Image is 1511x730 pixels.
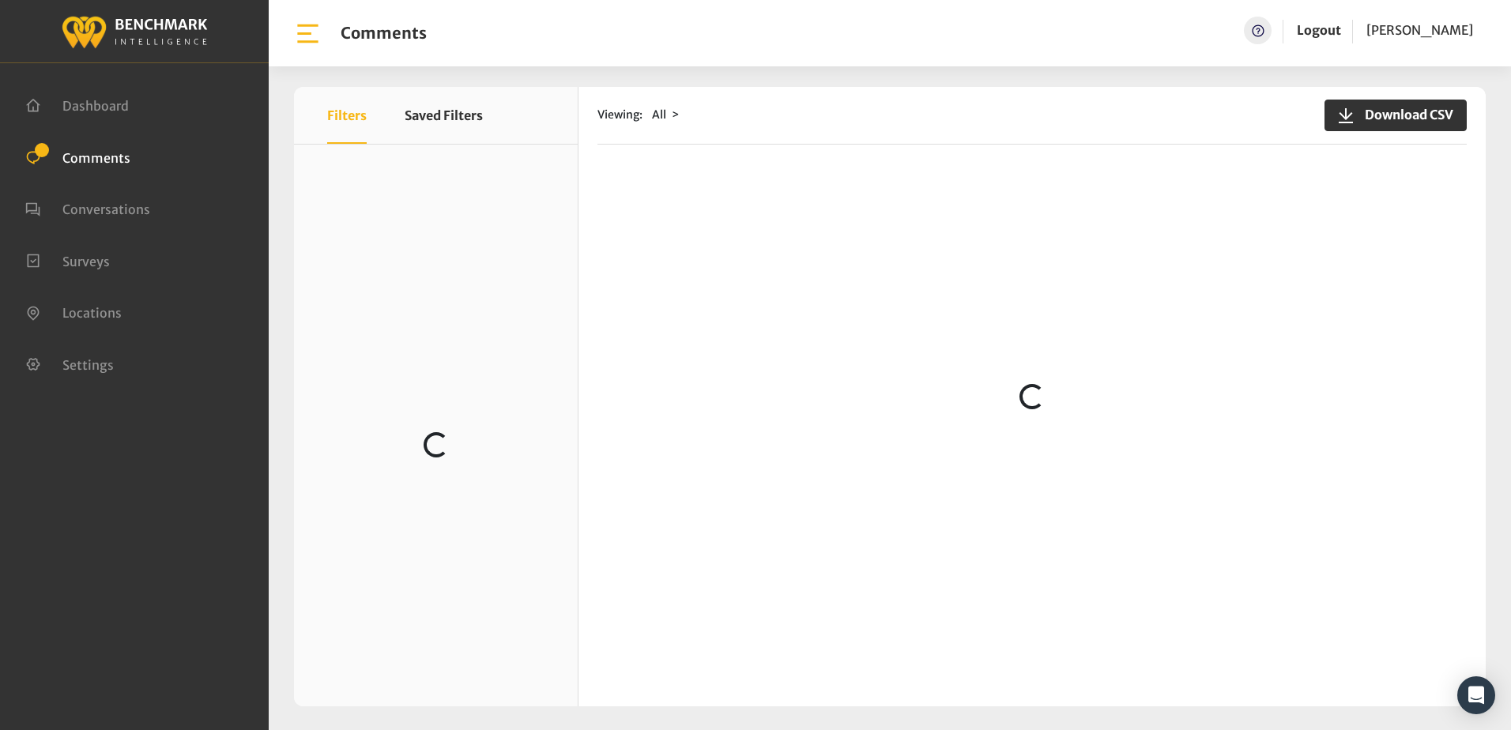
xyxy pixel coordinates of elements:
span: [PERSON_NAME] [1366,22,1473,38]
a: [PERSON_NAME] [1366,17,1473,44]
button: Filters [327,87,367,144]
a: Settings [25,356,114,371]
span: Viewing: [597,107,642,123]
span: Locations [62,305,122,321]
a: Logout [1297,22,1341,38]
button: Saved Filters [405,87,483,144]
span: Surveys [62,253,110,269]
span: Conversations [62,201,150,217]
img: benchmark [61,12,208,51]
a: Locations [25,303,122,319]
a: Comments [25,149,130,164]
span: Comments [62,149,130,165]
a: Dashboard [25,96,129,112]
span: Download CSV [1355,105,1453,124]
img: bar [294,20,322,47]
span: Settings [62,356,114,372]
span: All [652,107,666,122]
a: Conversations [25,200,150,216]
a: Logout [1297,17,1341,44]
span: Dashboard [62,98,129,114]
a: Surveys [25,252,110,268]
button: Download CSV [1324,100,1467,131]
h1: Comments [341,24,427,43]
div: Open Intercom Messenger [1457,676,1495,714]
